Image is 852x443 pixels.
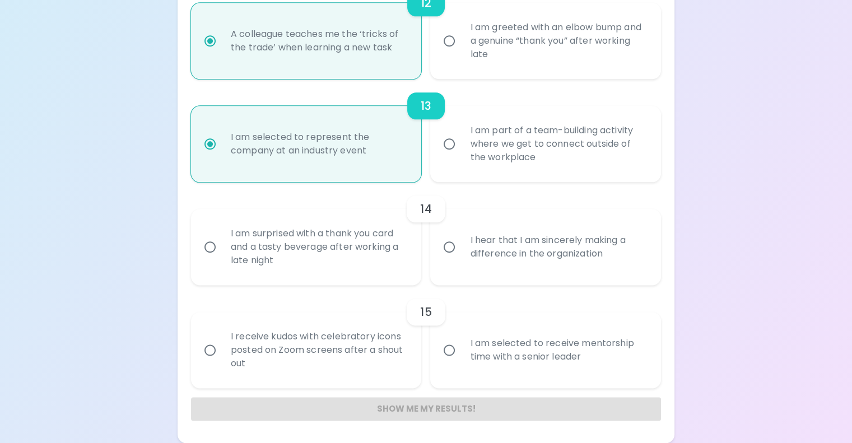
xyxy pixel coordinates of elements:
[191,182,661,285] div: choice-group-check
[421,97,431,115] h6: 13
[222,117,416,171] div: I am selected to represent the company at an industry event
[461,7,655,74] div: I am greeted with an elbow bump and a genuine “thank you” after working late
[461,110,655,178] div: I am part of a team-building activity where we get to connect outside of the workplace
[420,200,431,218] h6: 14
[461,220,655,274] div: I hear that I am sincerely making a difference in the organization
[222,213,416,281] div: I am surprised with a thank you card and a tasty beverage after working a late night
[191,79,661,182] div: choice-group-check
[191,285,661,388] div: choice-group-check
[461,323,655,377] div: I am selected to receive mentorship time with a senior leader
[420,303,431,321] h6: 15
[222,14,416,68] div: A colleague teaches me the ‘tricks of the trade’ when learning a new task
[222,316,416,384] div: I receive kudos with celebratory icons posted on Zoom screens after a shout out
